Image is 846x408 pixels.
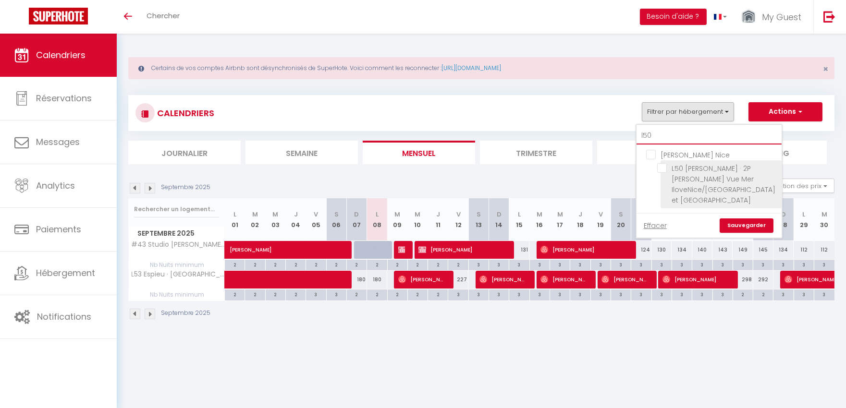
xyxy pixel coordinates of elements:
[36,92,92,104] span: Réservations
[652,289,672,299] div: 3
[550,289,570,299] div: 3
[692,289,712,299] div: 3
[394,210,400,219] abbr: M
[225,289,245,299] div: 2
[448,260,468,269] div: 2
[631,260,651,269] div: 3
[346,198,367,241] th: 07
[821,210,827,219] abbr: M
[134,201,219,218] input: Rechercher un logement...
[637,127,782,144] input: Rechercher un logement...
[642,102,734,121] button: Filtrer par hébergement
[233,210,236,219] abbr: L
[591,260,611,269] div: 3
[285,198,306,241] th: 04
[741,9,756,25] img: ...
[155,102,214,124] h3: CALENDRIERS
[773,198,794,241] th: 28
[631,241,651,259] div: 124
[418,240,506,259] span: [PERSON_NAME]
[129,289,224,300] span: Nb Nuits minimum
[652,260,672,269] div: 3
[773,289,793,299] div: 3
[428,289,448,299] div: 2
[578,210,582,219] abbr: J
[265,198,285,241] th: 03
[408,260,428,269] div: 2
[407,198,428,241] th: 10
[489,289,509,299] div: 3
[387,198,407,241] th: 09
[294,210,298,219] abbr: J
[448,271,468,288] div: 227
[601,270,649,288] span: [PERSON_NAME]
[773,260,793,269] div: 3
[733,289,753,299] div: 2
[314,210,318,219] abbr: V
[672,289,692,299] div: 3
[597,141,710,164] li: Tâches
[326,198,346,241] th: 06
[225,260,245,269] div: 2
[794,241,814,259] div: 112
[469,260,489,269] div: 3
[557,210,563,219] abbr: M
[753,260,773,269] div: 3
[37,311,91,323] span: Notifications
[245,198,265,241] th: 02
[161,183,210,192] p: Septembre 2025
[802,210,805,219] abbr: L
[225,198,245,241] th: 01
[529,198,550,241] th: 16
[230,236,362,254] span: [PERSON_NAME]
[306,260,326,269] div: 2
[441,64,501,72] a: [URL][DOMAIN_NAME]
[631,289,651,299] div: 3
[550,260,570,269] div: 3
[611,198,631,241] th: 20
[748,102,822,121] button: Actions
[347,260,367,269] div: 2
[712,241,733,259] div: 143
[456,210,461,219] abbr: V
[245,289,265,299] div: 2
[266,289,285,299] div: 2
[570,198,590,241] th: 18
[398,270,445,288] span: [PERSON_NAME]
[619,210,623,219] abbr: S
[272,210,278,219] abbr: M
[29,8,88,24] img: Super Booking
[763,179,834,193] button: Gestion des prix
[550,198,570,241] th: 17
[489,260,509,269] div: 3
[662,270,730,288] span: [PERSON_NAME]
[570,289,590,299] div: 3
[611,289,631,299] div: 3
[147,11,180,21] span: Chercher
[306,198,326,241] th: 05
[570,260,590,269] div: 3
[651,241,672,259] div: 130
[530,289,550,299] div: 3
[468,198,489,241] th: 13
[327,289,346,299] div: 3
[415,210,420,219] abbr: M
[773,241,794,259] div: 134
[540,240,628,259] span: [PERSON_NAME]
[537,210,542,219] abbr: M
[672,241,692,259] div: 134
[518,210,521,219] abbr: L
[509,198,529,241] th: 15
[692,241,712,259] div: 140
[469,289,489,299] div: 3
[733,271,753,288] div: 298
[266,260,285,269] div: 2
[794,260,814,269] div: 3
[814,198,834,241] th: 30
[130,271,226,278] span: L53 Espieu · [GEOGRAPHIC_DATA], [GEOGRAPHIC_DATA]/Terrasse & CLIM
[225,241,245,259] a: [PERSON_NAME]
[611,260,631,269] div: 3
[640,9,707,25] button: Besoin d'aide ?
[509,260,529,269] div: 3
[590,198,611,241] th: 19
